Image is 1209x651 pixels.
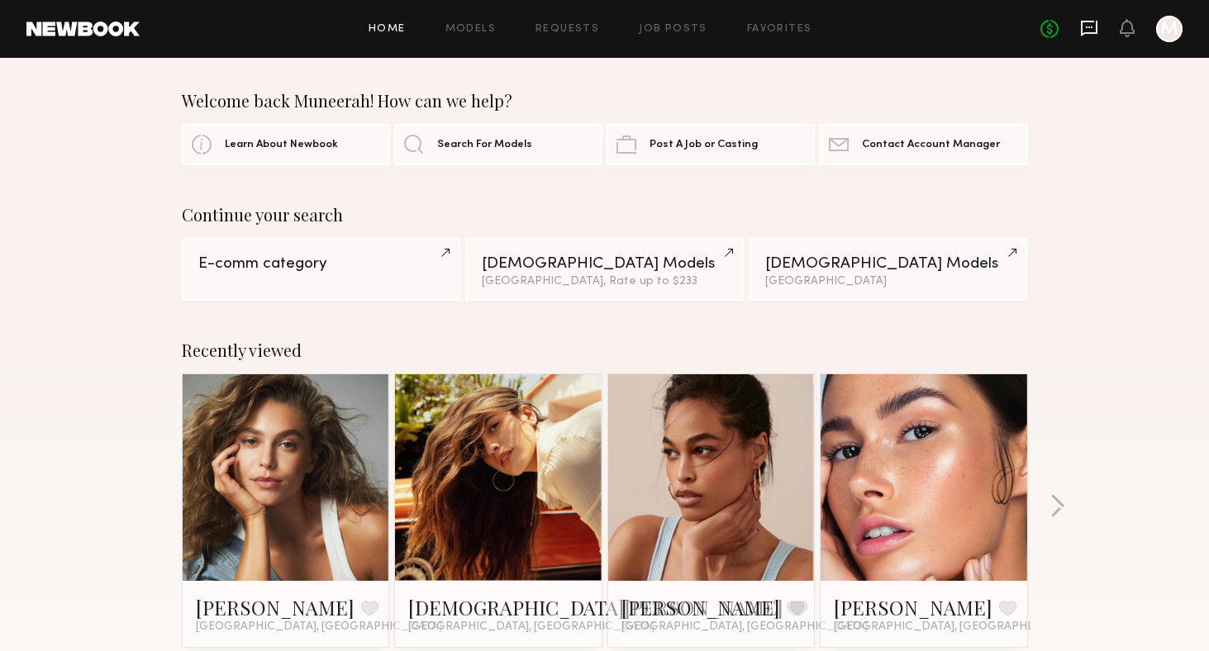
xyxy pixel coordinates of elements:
a: [DEMOGRAPHIC_DATA] Models[GEOGRAPHIC_DATA] [749,238,1027,301]
div: [DEMOGRAPHIC_DATA] Models [482,256,727,272]
span: Contact Account Manager [862,140,1000,150]
span: Learn About Newbook [225,140,338,150]
a: Post A Job or Casting [607,124,815,165]
span: [GEOGRAPHIC_DATA], [GEOGRAPHIC_DATA] [196,620,442,634]
a: E-comm category [182,238,460,301]
div: [GEOGRAPHIC_DATA] [765,276,1011,287]
a: Models [445,24,496,35]
a: M [1156,16,1183,42]
span: [GEOGRAPHIC_DATA], [GEOGRAPHIC_DATA] [834,620,1080,634]
a: Job Posts [639,24,707,35]
a: [PERSON_NAME] [834,594,992,620]
div: Recently viewed [182,340,1028,360]
a: [PERSON_NAME] [196,594,355,620]
a: [PERSON_NAME] [621,594,780,620]
span: Post A Job or Casting [650,140,758,150]
a: Search For Models [394,124,602,165]
div: [GEOGRAPHIC_DATA], Rate up to $233 [482,276,727,287]
a: [DEMOGRAPHIC_DATA][PERSON_NAME] [408,594,783,620]
span: Search For Models [437,140,532,150]
a: Requests [535,24,599,35]
span: [GEOGRAPHIC_DATA], [GEOGRAPHIC_DATA] [408,620,654,634]
a: Home [369,24,406,35]
a: [DEMOGRAPHIC_DATA] Models[GEOGRAPHIC_DATA], Rate up to $233 [465,238,744,301]
div: [DEMOGRAPHIC_DATA] Models [765,256,1011,272]
a: Favorites [747,24,812,35]
div: Continue your search [182,205,1028,225]
a: Learn About Newbook [182,124,390,165]
a: Contact Account Manager [819,124,1027,165]
div: E-comm category [198,256,444,272]
span: [GEOGRAPHIC_DATA], [GEOGRAPHIC_DATA] [621,620,868,634]
div: Welcome back Muneerah! How can we help? [182,91,1028,111]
